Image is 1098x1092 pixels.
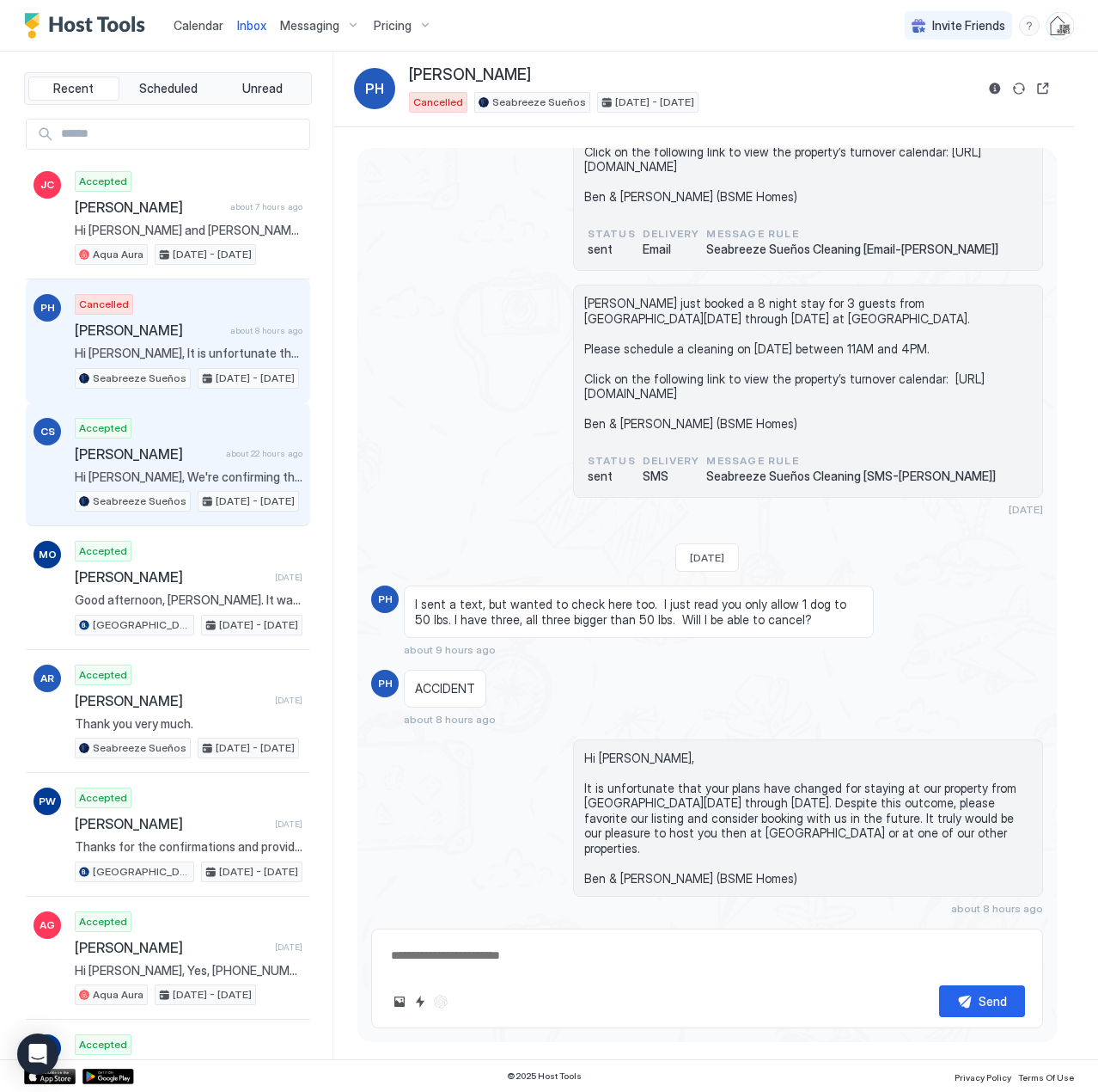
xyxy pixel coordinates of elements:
span: I sent a text, but wanted to check here too. I just read you only allow 1 dog to 50 lbs. I have t... [415,597,863,627]
span: [PERSON_NAME] just booked a 8 night stay for 3 guests from [GEOGRAPHIC_DATA][DATE] through [DATE]... [584,296,1032,432]
div: User profile [1046,12,1074,40]
span: Hi [PERSON_NAME], We're confirming that we did receive your payment earlier [DATE]. Thank you! Be... [75,469,302,485]
div: Host Tools Logo [24,13,153,39]
span: status [588,453,636,469]
span: Good afternoon, [PERSON_NAME]. It was our pleasure hosting you at [GEOGRAPHIC_DATA]! We hope you ... [75,592,302,608]
span: Inbox [237,18,266,33]
span: [DATE] - [DATE] [219,617,298,633]
span: AG [40,917,55,933]
span: PH [378,592,393,607]
span: Accepted [79,1037,127,1052]
span: Seabreeze Sueños [492,95,586,110]
span: status [588,226,636,242]
button: Quick reply [410,991,430,1012]
span: [DATE] - [DATE] [219,864,298,880]
span: [GEOGRAPHIC_DATA] [93,617,190,633]
span: [GEOGRAPHIC_DATA] [93,864,190,880]
span: Hi [PERSON_NAME], It is unfortunate that your plans have changed for staying at our property from... [75,346,302,361]
span: Seabreeze Sueños [93,494,186,509]
span: Hi [PERSON_NAME] and [PERSON_NAME], my sister and I stayed in [GEOGRAPHIC_DATA] this year and abs... [75,223,302,238]
span: Recent [53,81,94,96]
button: Unread [217,77,308,101]
span: Terms Of Use [1018,1072,1074,1083]
span: Delivery [643,453,700,469]
span: [DATE] [275,572,302,583]
span: about 7 hours ago [230,201,302,212]
span: SMS [643,469,700,484]
a: Calendar [174,16,223,34]
span: Message Rule [706,226,998,242]
span: ACCIDENT [415,681,475,696]
span: Unread [242,81,283,96]
span: Accepted [79,914,127,929]
span: Seabreeze Sueños Cleaning [Email-[PERSON_NAME]] [706,242,998,257]
span: [PERSON_NAME] [75,815,268,832]
span: [PERSON_NAME] [75,199,223,216]
span: [DATE] [275,942,302,953]
span: [PERSON_NAME] [75,568,268,586]
button: Recent [28,77,119,101]
span: Accepted [79,174,127,189]
span: Accepted [79,420,127,436]
span: Accepted [79,543,127,559]
span: about 8 hours ago [404,713,496,726]
span: MO [39,547,57,562]
span: © 2025 Host Tools [507,1071,582,1082]
span: Message Rule [706,453,996,469]
span: Scheduled [139,81,198,96]
span: [DATE] - [DATE] [216,371,295,386]
span: [DATE] [275,819,302,830]
span: Invite Friends [932,18,1005,34]
span: about 8 hours ago [951,902,1043,915]
div: App Store [24,1069,76,1084]
span: Email [643,242,700,257]
span: Delivery [643,226,700,242]
span: Calendar [174,18,223,33]
span: [DATE] - [DATE] [216,740,295,756]
button: Upload image [389,991,410,1012]
span: Pricing [374,18,412,34]
span: Accepted [79,667,127,683]
span: Cancelled [79,297,129,312]
span: Aqua Aura [93,247,143,262]
a: Privacy Policy [955,1067,1011,1085]
button: Send [939,985,1025,1017]
span: about 22 hours ago [226,448,302,459]
span: Privacy Policy [955,1072,1011,1083]
span: [PERSON_NAME] [75,322,223,339]
span: Seabreeze Sueños [93,740,186,756]
a: Inbox [237,16,266,34]
span: PW [39,794,56,809]
a: Terms Of Use [1018,1067,1074,1085]
span: [DATE] - [DATE] [173,987,252,1003]
span: [DATE] - [DATE] [216,494,295,509]
button: Reservation information [985,78,1005,99]
span: JC [40,177,54,193]
a: Google Play Store [82,1069,134,1084]
span: Cancelled [413,95,463,110]
span: Aqua Aura [93,987,143,1003]
span: Seabreeze Sueños Cleaning [SMS-[PERSON_NAME]] [706,469,996,484]
span: CS [40,424,55,439]
span: Accepted [79,790,127,806]
span: AR [40,671,54,686]
span: [DATE] [1009,503,1043,516]
span: [DATE] [275,695,302,706]
div: tab-group [24,72,312,105]
span: [PERSON_NAME] [75,692,268,709]
span: about 9 hours ago [404,643,496,656]
span: [PERSON_NAME] [75,939,268,956]
span: [PERSON_NAME] [75,445,219,463]
span: Seabreeze Sueños [93,371,186,386]
input: Input Field [54,120,309,149]
span: sent [588,469,636,484]
div: menu [1019,15,1040,36]
span: Hi [PERSON_NAME], It is unfortunate that your plans have changed for staying at our property from... [584,751,1032,886]
div: Send [979,992,1007,1010]
span: [PERSON_NAME] [409,65,531,85]
span: [DATE] [690,551,724,564]
span: sent [588,242,636,257]
span: PH [365,78,384,99]
span: Messaging [280,18,339,34]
